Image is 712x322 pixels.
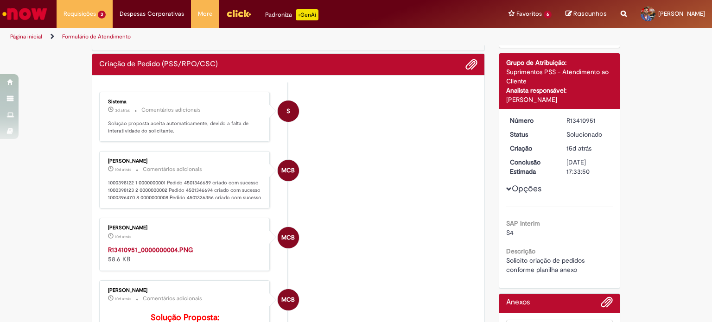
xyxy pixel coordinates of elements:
[115,296,131,302] span: 10d atrás
[198,9,212,19] span: More
[143,295,202,303] small: Comentários adicionais
[296,9,318,20] p: +GenAi
[7,28,468,45] ul: Trilhas de página
[115,234,131,240] time: 18/08/2025 10:29:04
[465,58,477,70] button: Adicionar anexos
[566,144,610,153] div: 13/08/2025 16:33:47
[503,158,560,176] dt: Conclusão Estimada
[265,9,318,20] div: Padroniza
[99,60,218,69] h2: Criação de Pedido (PSS/RPO/CSC) Histórico de tíquete
[506,247,535,255] b: Descrição
[98,11,106,19] span: 3
[278,101,299,122] div: System
[503,144,560,153] dt: Criação
[278,227,299,248] div: Mariane Cega Bianchessi
[566,144,591,152] time: 13/08/2025 16:33:47
[506,298,530,307] h2: Anexos
[64,9,96,19] span: Requisições
[115,167,131,172] time: 18/08/2025 13:38:41
[141,106,201,114] small: Comentários adicionais
[10,33,42,40] a: Página inicial
[108,120,262,134] p: Solução proposta aceita automaticamente, devido a falta de interatividade do solicitante.
[120,9,184,19] span: Despesas Corporativas
[506,58,613,67] div: Grupo de Atribuição:
[115,167,131,172] span: 10d atrás
[566,10,607,19] a: Rascunhos
[566,144,591,152] span: 15d atrás
[108,288,262,293] div: [PERSON_NAME]
[108,158,262,164] div: [PERSON_NAME]
[566,130,610,139] div: Solucionado
[1,5,49,23] img: ServiceNow
[544,11,552,19] span: 6
[108,99,262,105] div: Sistema
[115,107,130,113] time: 25/08/2025 17:16:30
[62,33,131,40] a: Formulário de Atendimento
[278,160,299,181] div: Mariane Cega Bianchessi
[108,245,262,264] div: 58.6 KB
[281,289,295,311] span: MCB
[226,6,251,20] img: click_logo_yellow_360x200.png
[506,95,613,104] div: [PERSON_NAME]
[506,86,613,95] div: Analista responsável:
[115,107,130,113] span: 3d atrás
[281,159,295,182] span: MCB
[108,225,262,231] div: [PERSON_NAME]
[281,227,295,249] span: MCB
[115,296,131,302] time: 18/08/2025 10:16:29
[658,10,705,18] span: [PERSON_NAME]
[516,9,542,19] span: Favoritos
[566,116,610,125] div: R13410951
[278,289,299,310] div: Mariane Cega Bianchessi
[108,246,193,254] a: R13410951_0000000004.PNG
[566,158,610,176] div: [DATE] 17:33:50
[143,165,202,173] small: Comentários adicionais
[503,116,560,125] dt: Número
[601,296,613,313] button: Adicionar anexos
[286,100,290,122] span: S
[506,256,586,274] span: Solicito criação de pedidos conforme planilha anexo
[506,67,613,86] div: Suprimentos PSS - Atendimento ao Cliente
[506,228,514,237] span: S4
[573,9,607,18] span: Rascunhos
[115,234,131,240] span: 10d atrás
[503,130,560,139] dt: Status
[108,179,262,201] p: 1000398122 1 0000000001 Pedido 4501346689 criado com sucesso 1000398123 2 0000000002 Pedido 45013...
[506,219,540,227] b: SAP Interim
